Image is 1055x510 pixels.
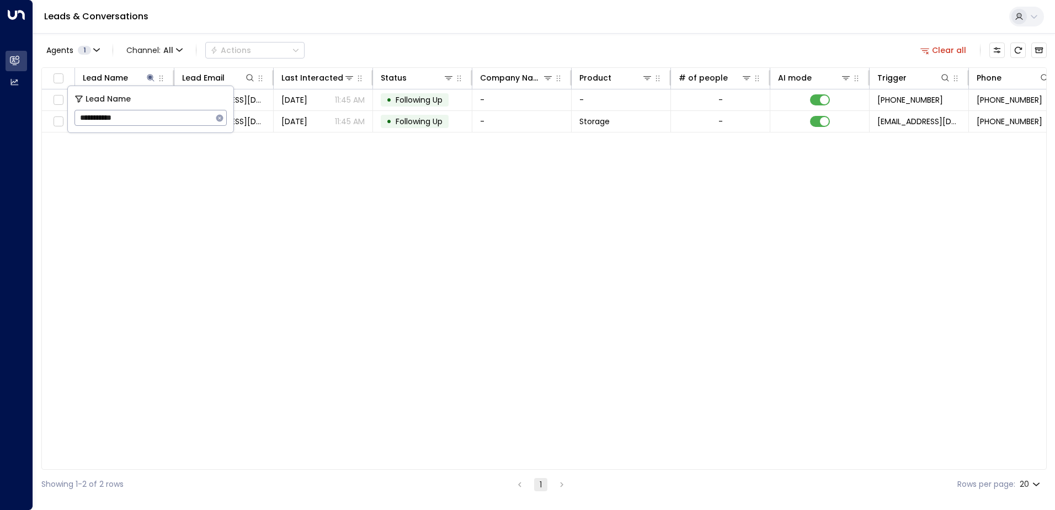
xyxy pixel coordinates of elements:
[396,116,443,127] span: Following Up
[480,71,542,84] div: Company Name
[472,111,572,132] td: -
[877,116,961,127] span: leads@space-station.co.uk
[182,71,225,84] div: Lead Email
[51,72,65,86] span: Toggle select all
[1010,42,1026,58] span: Refresh
[977,116,1042,127] span: +447860633382
[778,71,851,84] div: AI mode
[335,94,365,105] p: 11:45 AM
[83,71,156,84] div: Lead Name
[396,94,443,105] span: Following Up
[281,116,307,127] span: Sep 26, 2025
[46,46,73,54] span: Agents
[579,71,611,84] div: Product
[205,42,305,59] div: Button group with a nested menu
[51,115,65,129] span: Toggle select row
[78,46,91,55] span: 1
[679,71,752,84] div: # of people
[472,89,572,110] td: -
[572,89,671,110] td: -
[281,71,355,84] div: Last Interacted
[386,112,392,131] div: •
[182,71,255,84] div: Lead Email
[877,94,943,105] span: +447860633382
[679,71,728,84] div: # of people
[916,42,971,58] button: Clear all
[122,42,187,58] span: Channel:
[989,42,1005,58] button: Customize
[1020,476,1042,492] div: 20
[778,71,812,84] div: AI mode
[579,71,653,84] div: Product
[86,93,131,105] span: Lead Name
[480,71,553,84] div: Company Name
[534,478,547,491] button: page 1
[381,71,454,84] div: Status
[877,71,907,84] div: Trigger
[957,479,1015,490] label: Rows per page:
[718,94,723,105] div: -
[210,45,251,55] div: Actions
[281,71,343,84] div: Last Interacted
[718,116,723,127] div: -
[122,42,187,58] button: Channel:All
[41,42,104,58] button: Agents1
[381,71,407,84] div: Status
[335,116,365,127] p: 11:45 AM
[1031,42,1047,58] button: Archived Leads
[41,479,124,490] div: Showing 1-2 of 2 rows
[51,93,65,107] span: Toggle select row
[579,116,610,127] span: Storage
[163,46,173,55] span: All
[386,91,392,109] div: •
[877,71,951,84] div: Trigger
[977,71,1050,84] div: Phone
[977,71,1001,84] div: Phone
[83,71,128,84] div: Lead Name
[44,10,148,23] a: Leads & Conversations
[205,42,305,59] button: Actions
[281,94,307,105] span: Yesterday
[513,477,569,491] nav: pagination navigation
[977,94,1042,105] span: +447860633382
